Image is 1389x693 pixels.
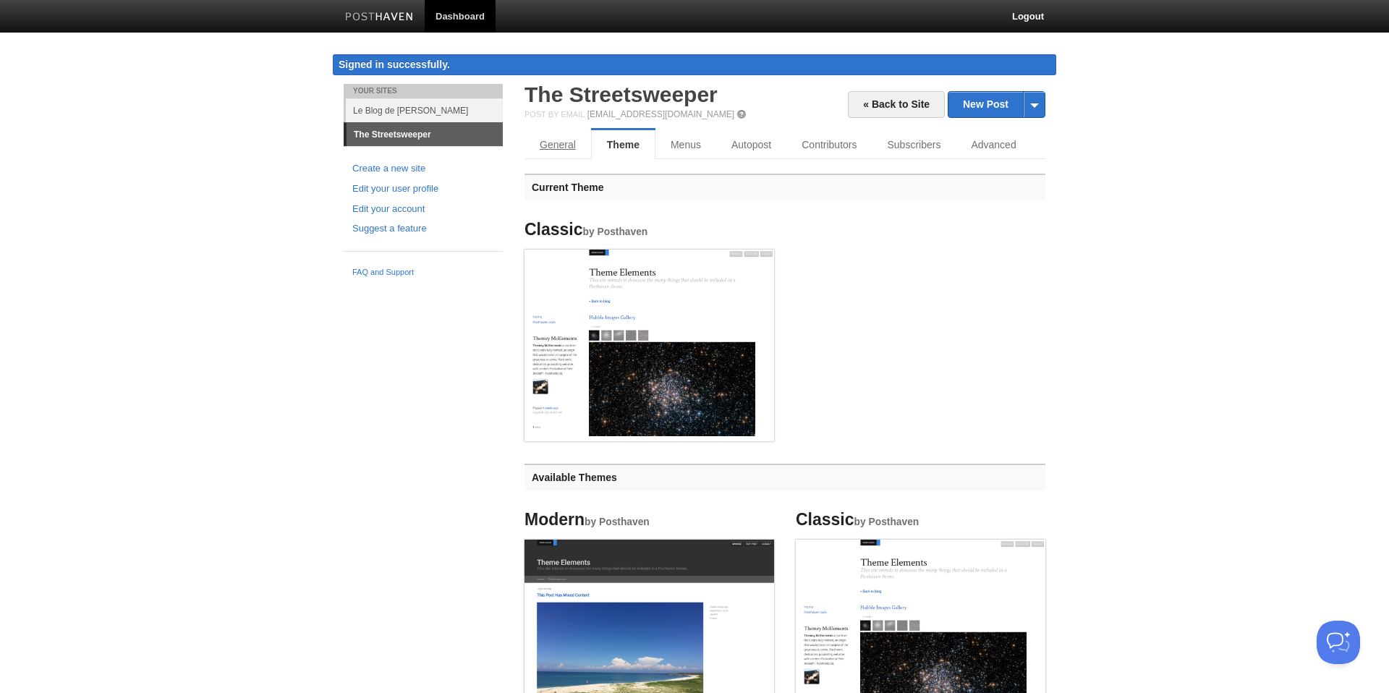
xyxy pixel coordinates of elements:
h3: Available Themes [524,464,1045,490]
a: The Streetsweeper [347,123,503,146]
small: by Posthaven [583,226,648,237]
img: Screenshot [524,250,774,437]
a: Le Blog de [PERSON_NAME] [346,98,503,122]
a: Menus [655,130,716,159]
a: Edit your user profile [352,182,494,197]
img: Posthaven-bar [345,12,414,23]
a: Advanced [956,130,1031,159]
a: [EMAIL_ADDRESS][DOMAIN_NAME] [587,109,734,119]
small: by Posthaven [585,516,650,527]
a: Subscribers [872,130,956,159]
a: Edit your account [352,202,494,217]
iframe: Help Scout Beacon - Open [1317,621,1360,664]
h4: Classic [524,221,774,239]
small: by Posthaven [854,516,919,527]
a: Contributors [786,130,872,159]
li: Your Sites [344,84,503,98]
a: Suggest a feature [352,221,494,237]
h4: Classic [796,511,1045,529]
h4: Modern [524,511,774,529]
a: General [524,130,591,159]
div: Signed in successfully. [333,54,1056,75]
a: Create a new site [352,161,494,177]
a: « Back to Site [848,91,945,118]
a: The Streetsweeper [524,82,718,106]
a: Theme [591,130,655,159]
h3: Current Theme [524,174,1045,200]
a: New Post [948,92,1045,117]
a: Autopost [716,130,786,159]
span: Post by Email [524,110,585,119]
a: FAQ and Support [352,266,494,279]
